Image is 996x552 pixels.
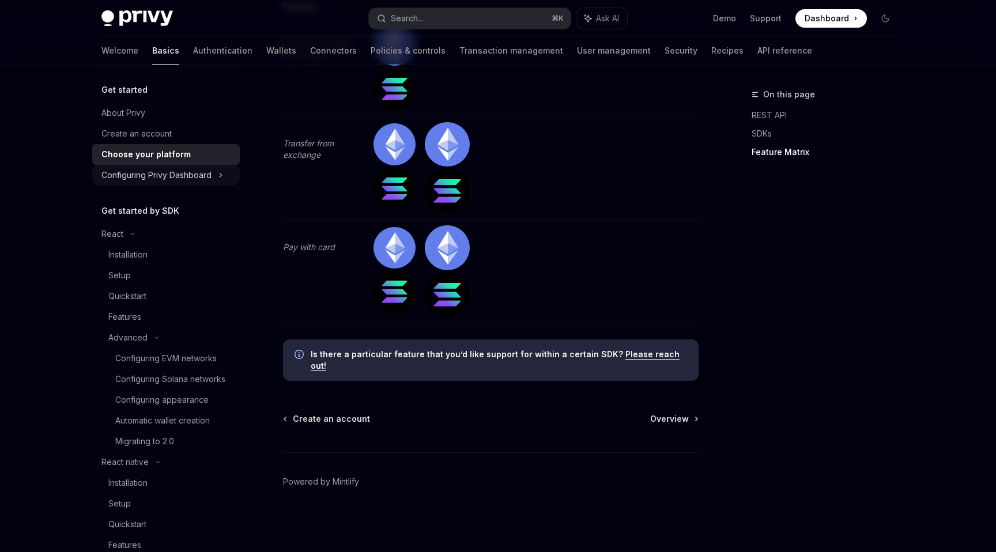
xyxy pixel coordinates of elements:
[284,413,370,425] a: Create an account
[425,273,469,317] img: solana.png
[108,248,148,262] div: Installation
[373,123,416,165] img: ethereum.png
[92,244,240,265] a: Installation
[92,431,240,452] a: Migrating to 2.0
[763,88,815,101] span: On this page
[92,369,240,390] a: Configuring Solana networks
[108,269,131,282] div: Setup
[108,497,131,511] div: Setup
[101,10,173,27] img: dark logo
[152,37,179,65] a: Basics
[665,37,697,65] a: Security
[752,106,904,124] a: REST API
[577,37,651,65] a: User management
[101,168,212,182] div: Configuring Privy Dashboard
[193,37,252,65] a: Authentication
[711,37,744,65] a: Recipes
[92,265,240,286] a: Setup
[108,476,148,490] div: Installation
[310,37,357,65] a: Connectors
[552,14,564,23] span: ⌘ K
[750,13,782,24] a: Support
[369,8,571,29] button: Search...⌘K
[108,289,146,303] div: Quickstart
[752,143,904,161] a: Feature Matrix
[92,514,240,535] a: Quickstart
[92,286,240,307] a: Quickstart
[283,476,359,487] a: Powered by Mintlify
[101,37,138,65] a: Welcome
[101,455,149,469] div: React native
[425,225,469,270] img: ethereum.png
[391,12,423,25] div: Search...
[101,106,145,120] div: About Privy
[373,168,416,210] img: solana.png
[115,434,174,448] div: Migrating to 2.0
[876,9,895,28] button: Toggle dark mode
[805,13,849,24] span: Dashboard
[101,204,179,218] h5: Get started by SDK
[101,83,148,97] h5: Get started
[108,331,148,345] div: Advanced
[425,122,469,167] img: ethereum.png
[92,103,240,123] a: About Privy
[101,227,123,241] div: React
[713,13,736,24] a: Demo
[295,350,306,361] svg: Info
[92,472,240,493] a: Installation
[795,9,867,28] a: Dashboard
[115,372,225,386] div: Configuring Solana networks
[108,310,141,324] div: Features
[92,144,240,165] a: Choose your platform
[425,169,469,213] img: solana.png
[115,351,217,365] div: Configuring EVM networks
[373,271,416,313] img: solana.png
[108,538,141,552] div: Features
[293,413,370,425] span: Create an account
[459,37,563,65] a: Transaction management
[92,410,240,431] a: Automatic wallet creation
[283,138,334,160] em: Transfer from exchange
[311,349,623,359] strong: Is there a particular feature that you’d like support for within a certain SDK?
[650,413,697,425] a: Overview
[101,148,191,161] div: Choose your platform
[757,37,812,65] a: API reference
[371,37,446,65] a: Policies & controls
[115,414,210,428] div: Automatic wallet creation
[92,493,240,514] a: Setup
[311,349,680,371] a: Please reach out!
[596,13,619,24] span: Ask AI
[92,307,240,327] a: Features
[650,413,689,425] span: Overview
[115,393,209,407] div: Configuring appearance
[108,517,146,531] div: Quickstart
[92,348,240,369] a: Configuring EVM networks
[101,127,172,141] div: Create an account
[92,123,240,144] a: Create an account
[92,390,240,410] a: Configuring appearance
[373,227,416,269] img: ethereum.png
[266,37,296,65] a: Wallets
[373,68,416,110] img: solana.png
[283,242,335,252] em: Pay with card
[576,8,627,29] button: Ask AI
[752,124,904,143] a: SDKs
